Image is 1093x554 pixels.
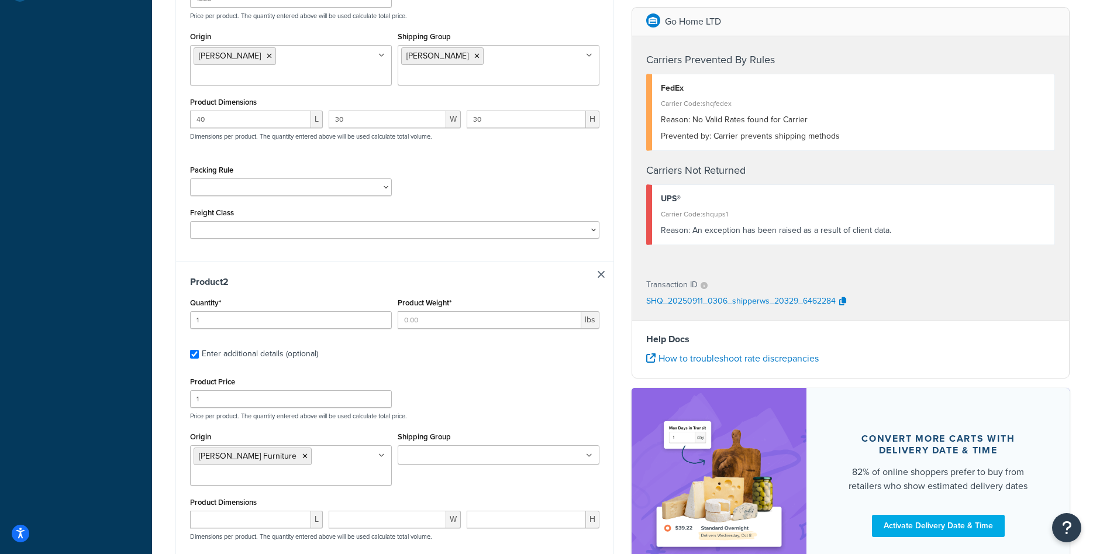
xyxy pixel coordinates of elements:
[598,271,605,278] a: Remove Item
[446,511,461,528] span: W
[187,12,602,20] p: Price per product. The quantity entered above will be used calculate total price.
[311,511,323,528] span: L
[661,95,1046,112] div: Carrier Code: shqfedex
[646,293,836,311] p: SHQ_20250911_0306_shipperws_20329_6462284
[661,130,711,142] span: Prevented by:
[190,298,221,307] label: Quantity*
[190,208,234,217] label: Freight Class
[646,332,1056,346] h4: Help Docs
[665,13,721,30] p: Go Home LTD
[835,432,1042,456] div: Convert more carts with delivery date & time
[1052,513,1081,542] button: Open Resource Center
[190,377,235,386] label: Product Price
[661,191,1046,207] div: UPS®
[398,298,451,307] label: Product Weight*
[187,412,602,420] p: Price per product. The quantity entered above will be used calculate total price.
[190,32,211,41] label: Origin
[311,111,323,128] span: L
[190,432,211,441] label: Origin
[586,511,599,528] span: H
[661,206,1046,222] div: Carrier Code: shqups1
[190,98,257,106] label: Product Dimensions
[446,111,461,128] span: W
[661,112,1046,128] div: No Valid Rates found for Carrier
[199,50,261,62] span: [PERSON_NAME]
[661,113,690,126] span: Reason:
[406,50,468,62] span: [PERSON_NAME]
[187,532,432,541] p: Dimensions per product. The quantity entered above will be used calculate total volume.
[872,514,1005,536] a: Activate Delivery Date & Time
[190,498,257,507] label: Product Dimensions
[398,32,451,41] label: Shipping Group
[586,111,599,128] span: H
[646,352,819,365] a: How to troubleshoot rate discrepancies
[661,222,1046,239] div: An exception has been raised as a result of client data.
[190,276,599,288] h3: Product 2
[661,224,690,236] span: Reason:
[398,432,451,441] label: Shipping Group
[187,132,432,140] p: Dimensions per product. The quantity entered above will be used calculate total volume.
[646,277,698,293] p: Transaction ID
[661,80,1046,97] div: FedEx
[190,311,392,329] input: 0.0
[190,166,233,174] label: Packing Rule
[581,311,599,329] span: lbs
[202,346,318,362] div: Enter additional details (optional)
[646,163,1056,178] h4: Carriers Not Returned
[398,311,581,329] input: 0.00
[646,52,1056,68] h4: Carriers Prevented By Rules
[835,464,1042,493] div: 82% of online shoppers prefer to buy from retailers who show estimated delivery dates
[199,450,296,462] span: [PERSON_NAME] Furniture
[190,350,199,359] input: Enter additional details (optional)
[661,128,1046,144] div: Carrier prevents shipping methods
